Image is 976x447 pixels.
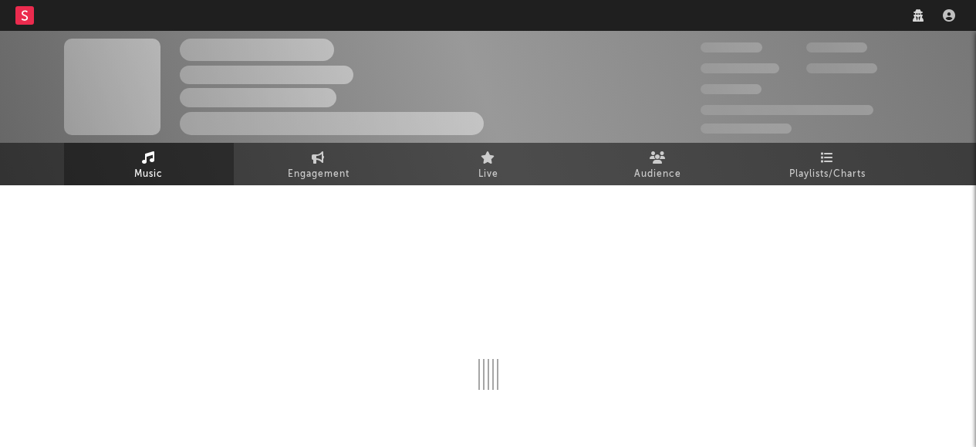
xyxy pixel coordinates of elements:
span: 100.000 [806,42,867,52]
span: Playlists/Charts [789,165,866,184]
a: Playlists/Charts [743,143,913,185]
span: 50.000.000 Monthly Listeners [701,105,873,115]
span: 100.000 [701,84,762,94]
span: 300.000 [701,42,762,52]
a: Audience [573,143,743,185]
a: Live [404,143,573,185]
span: Live [478,165,498,184]
span: Jump Score: 85.0 [701,124,792,134]
span: Audience [634,165,681,184]
span: 50.000.000 [701,63,779,73]
span: Engagement [288,165,350,184]
span: Music [134,165,163,184]
span: 1.000.000 [806,63,877,73]
a: Engagement [234,143,404,185]
a: Music [64,143,234,185]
